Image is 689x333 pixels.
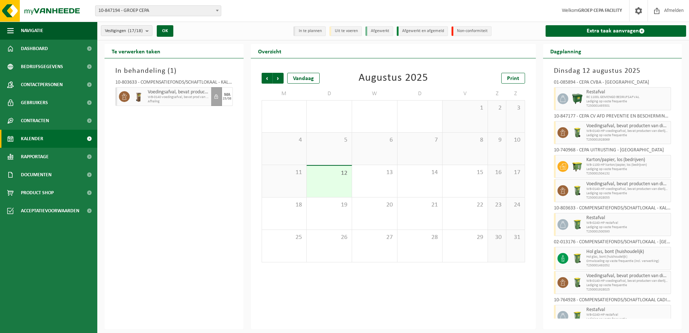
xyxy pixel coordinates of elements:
h3: Dinsdag 12 augustus 2025 [554,66,671,76]
span: 31 [510,234,521,241]
span: 20 [356,201,394,209]
span: Gebruikers [21,94,48,112]
div: 10-740968 - CEPA UITRUSTING - [GEOGRAPHIC_DATA] [554,148,671,155]
span: Omwisseling op vaste frequentie (incl. verwerking) [586,259,669,263]
span: 9 [492,136,502,144]
span: 28 [401,234,439,241]
td: D [307,87,352,100]
div: 10-764928 - COMPENSATIEFONDS/SCHAFTLOKAAL CADIX - [GEOGRAPHIC_DATA] [554,298,671,305]
span: 14 [401,169,439,177]
span: 4 [266,136,303,144]
span: 30 [492,234,502,241]
span: Print [507,76,519,81]
h3: In behandeling ( ) [115,66,233,76]
div: 01-085894 - CEPA CVBA - [GEOGRAPHIC_DATA] [554,80,671,87]
span: T250001928055 [586,196,669,200]
img: WB-1100-HPE-GN-50 [572,161,583,172]
img: WB-1100-HPE-GN-01 [572,93,583,104]
span: Voedingsafval, bevat producten van dierlijke oorsprong, onverpakt, categorie 3 [148,89,209,95]
span: 3 [510,104,521,112]
span: 7 [401,136,439,144]
img: WB-0140-HPE-GN-50 [572,277,583,288]
span: Lediging op vaste frequentie [586,191,669,196]
button: Vestigingen(17/18) [101,25,152,36]
span: 17 [510,169,521,177]
span: 24 [510,201,521,209]
span: Kalender [21,130,43,148]
div: Vandaag [287,73,320,84]
h2: Dagplanning [543,44,588,58]
span: 25 [266,234,303,241]
span: 5 [310,136,348,144]
span: Contracten [21,112,49,130]
span: WB-0140-HP voedingsafval, bevat producten van dierlijke oors [586,129,669,133]
span: 26 [310,234,348,241]
span: 10-847194 - GROEP CEPA [95,6,221,16]
img: WB-0140-HPE-GN-50 [572,127,583,138]
span: T250001928025 [586,288,669,292]
li: In te plannen [293,26,326,36]
span: Dashboard [21,40,48,58]
span: 1 [446,104,484,112]
span: Acceptatievoorwaarden [21,202,79,220]
span: Documenten [21,166,52,184]
span: Hol glas, bont (huishoudelijk) [586,249,669,255]
span: 16 [492,169,502,177]
span: Voedingsafval, bevat producten van dierlijke oorsprong, onverpakt, categorie 3 [586,123,669,129]
span: Hol glas, bont (huishoudelijk) [586,255,669,259]
span: 21 [401,201,439,209]
li: Afgewerkt en afgemeld [397,26,448,36]
td: V [443,87,488,100]
span: 8 [446,136,484,144]
span: 11 [266,169,303,177]
div: MA [224,93,230,97]
img: WB-0240-HPE-GN-51 [572,311,583,322]
li: Afgewerkt [365,26,393,36]
span: Lediging op vaste frequentie [586,225,669,230]
count: (17/18) [128,28,143,33]
td: W [352,87,397,100]
span: T250001928069 [586,138,669,142]
span: Lediging op vaste frequentie [586,167,669,172]
span: Karton/papier, los (bedrijven) [586,157,669,163]
span: T250001492052 [586,263,669,268]
div: 10-803633 - COMPENSATIEFONDS/SCHAFTLOKAAL - KALLO [115,80,233,87]
span: 23 [492,201,502,209]
td: M [262,87,307,100]
span: 27 [356,234,394,241]
span: 6 [356,136,394,144]
span: 19 [310,201,348,209]
span: RC 1100L GEMENGD BEDRIJFSAFVAL [586,95,669,99]
span: WB-0140-HP voedingsafval, bevat producten van dierlijke oors [586,187,669,191]
span: 10-847194 - GROEP CEPA [95,5,221,16]
div: 02-013176 - COMPENSATIEFONDS/SCHAFTLOKAAL - [GEOGRAPHIC_DATA] [554,240,671,247]
span: Lediging op vaste frequentie [586,133,669,138]
span: 13 [356,169,394,177]
strong: GROEP CEPA FACILITY [578,8,622,13]
span: Navigatie [21,22,43,40]
span: Vorige [262,73,272,84]
img: WB-0240-HPE-GN-50 [572,253,583,264]
span: WB-0240-HP restafval [586,313,669,317]
span: Bedrijfsgegevens [21,58,63,76]
span: Contactpersonen [21,76,63,94]
span: Restafval [586,215,669,221]
span: Rapportage [21,148,49,166]
li: Uit te voeren [329,26,362,36]
h2: Te verwerken taken [105,44,168,58]
span: T250001500593 [586,230,669,234]
td: Z [488,87,506,100]
td: D [397,87,443,100]
span: 15 [446,169,484,177]
span: Voedingsafval, bevat producten van dierlijke oorsprong, onverpakt, categorie 3 [586,181,669,187]
h2: Overzicht [251,44,289,58]
div: 25/08 [223,97,231,101]
span: Restafval [586,307,669,313]
span: Restafval [586,89,669,95]
li: Non-conformiteit [452,26,492,36]
img: WB-0140-HPE-GN-50 [572,185,583,196]
span: WB-0140-HP voedingsafval, bevat producten van dierlijke oors [586,279,669,283]
span: T250001493501 [586,104,669,108]
span: Lediging op vaste frequentie [586,99,669,104]
span: Voedingsafval, bevat producten van dierlijke oorsprong, onverpakt, categorie 3 [586,273,669,279]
